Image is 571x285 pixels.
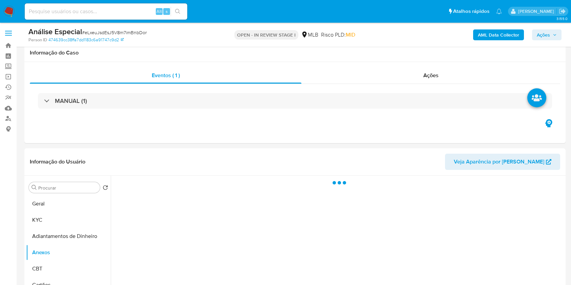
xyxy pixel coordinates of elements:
a: Notificações [496,8,502,14]
span: Alt [156,8,162,15]
b: AML Data Collector [478,29,519,40]
a: Sair [559,8,566,15]
b: Person ID [28,37,47,43]
h3: MANUAL (1) [55,97,87,105]
button: AML Data Collector [473,29,524,40]
span: Ações [423,71,439,79]
span: Ações [537,29,550,40]
button: Veja Aparência por [PERSON_NAME] [445,154,560,170]
button: search-icon [171,7,185,16]
input: Procurar [38,185,97,191]
button: Geral [26,196,111,212]
button: Retornar ao pedido padrão [103,185,108,192]
span: Risco PLD: [321,31,355,39]
span: s [166,8,168,15]
button: Procurar [31,185,37,190]
b: Análise Especial [28,26,82,37]
h1: Informação do Usuário [30,158,85,165]
span: MID [346,31,355,39]
h1: Informação do Caso [30,49,560,56]
p: OPEN - IN REVIEW STAGE I [234,30,298,40]
span: # eLxeuJsdEsJ5V8m7imBnbDor [82,29,147,36]
div: MLB [301,31,318,39]
button: CBT [26,261,111,277]
button: Ações [532,29,562,40]
span: Veja Aparência por [PERSON_NAME] [454,154,544,170]
button: Anexos [26,244,111,261]
button: KYC [26,212,111,228]
a: 474639cc38ffa7dd1183c6a91747c9d2 [48,37,124,43]
span: Atalhos rápidos [453,8,489,15]
span: Eventos ( 1 ) [152,71,180,79]
div: MANUAL (1) [38,93,552,109]
p: ana.conceicao@mercadolivre.com [518,8,556,15]
button: Adiantamentos de Dinheiro [26,228,111,244]
input: Pesquise usuários ou casos... [25,7,187,16]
